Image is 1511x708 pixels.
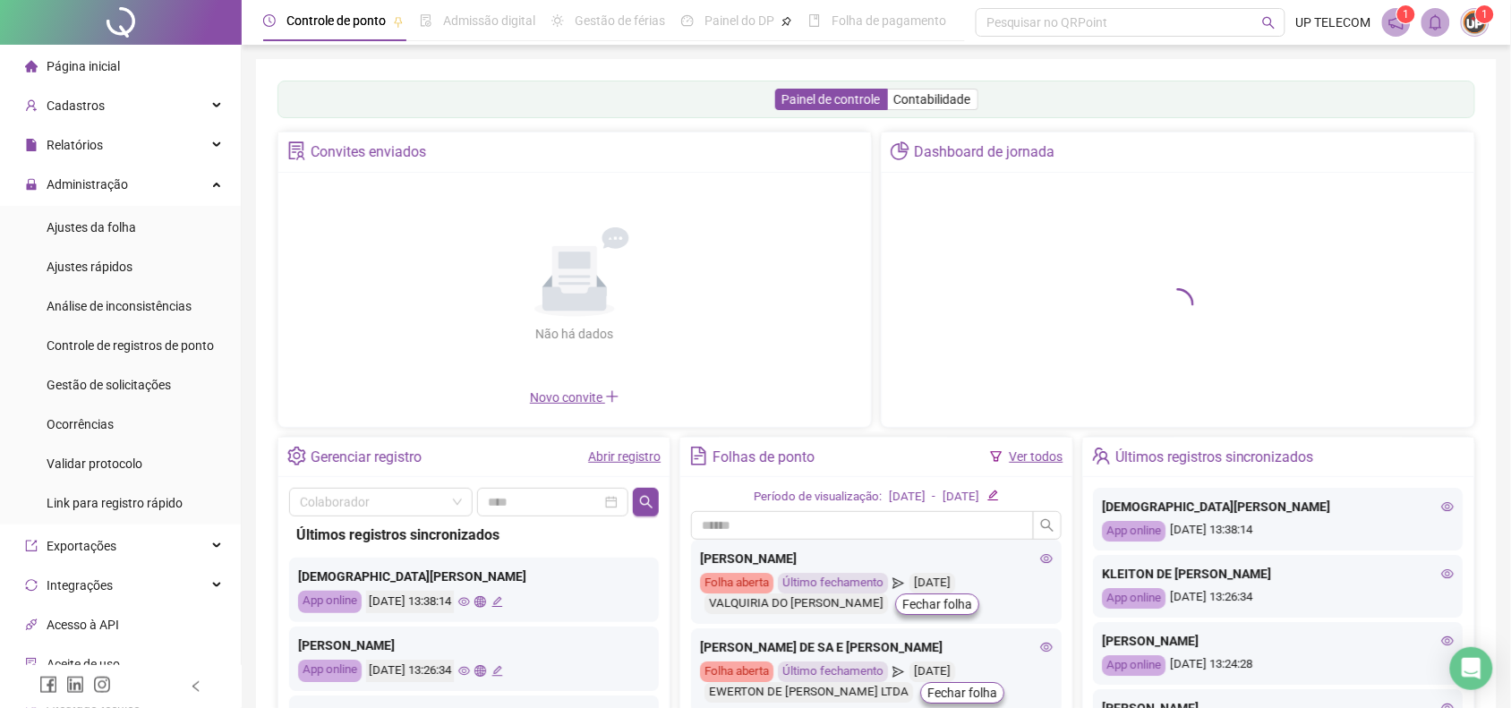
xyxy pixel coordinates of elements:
[474,596,486,608] span: global
[909,573,955,593] div: [DATE]
[778,661,888,682] div: Último fechamento
[296,524,652,546] div: Últimos registros sincronizados
[47,456,142,471] span: Validar protocolo
[1296,13,1371,32] span: UP TELECOM
[25,579,38,592] span: sync
[1103,655,1166,676] div: App online
[1160,286,1196,322] span: loading
[474,665,486,677] span: global
[1404,8,1410,21] span: 1
[47,378,171,392] span: Gestão de solicitações
[492,324,657,344] div: Não há dados
[1040,518,1054,533] span: search
[713,442,815,473] div: Folhas de ponto
[1092,447,1111,465] span: team
[1442,567,1455,580] span: eye
[47,496,183,510] span: Link para registro rápido
[1397,5,1415,23] sup: 1
[47,260,132,274] span: Ajustes rápidos
[1442,500,1455,513] span: eye
[458,596,470,608] span: eye
[700,637,1052,657] div: [PERSON_NAME] DE SA E [PERSON_NAME]
[1428,14,1444,30] span: bell
[25,178,38,191] span: lock
[311,442,422,473] div: Gerenciar registro
[754,488,882,507] div: Período de visualização:
[491,596,503,608] span: edit
[1010,449,1063,464] a: Ver todos
[25,658,38,670] span: audit
[781,16,792,27] span: pushpin
[47,618,119,632] span: Acesso à API
[1040,641,1053,653] span: eye
[530,390,619,405] span: Novo convite
[891,141,909,160] span: pie-chart
[443,13,535,28] span: Admissão digital
[39,676,57,694] span: facebook
[458,665,470,677] span: eye
[700,661,773,682] div: Folha aberta
[298,567,650,586] div: [DEMOGRAPHIC_DATA][PERSON_NAME]
[1115,442,1314,473] div: Últimos registros sincronizados
[889,488,926,507] div: [DATE]
[263,14,276,27] span: clock-circle
[1262,16,1276,30] span: search
[605,389,619,404] span: plus
[1450,647,1493,690] div: Open Intercom Messenger
[1103,521,1166,542] div: App online
[689,447,708,465] span: file-text
[287,447,306,465] span: setting
[933,488,936,507] div: -
[588,449,661,464] a: Abrir registro
[47,299,192,313] span: Análise de inconsistências
[1103,631,1455,651] div: [PERSON_NAME]
[1482,8,1489,21] span: 1
[47,338,214,353] span: Controle de registros de ponto
[892,661,904,682] span: send
[47,138,103,152] span: Relatórios
[25,618,38,631] span: api
[393,16,404,27] span: pushpin
[298,591,362,613] div: App online
[1442,635,1455,647] span: eye
[1103,655,1455,676] div: [DATE] 13:24:28
[832,13,946,28] span: Folha de pagamento
[420,14,432,27] span: file-done
[551,14,564,27] span: sun
[298,660,362,682] div: App online
[704,682,913,703] div: EWERTON DE [PERSON_NAME] LTDA
[25,60,38,73] span: home
[700,549,1052,568] div: [PERSON_NAME]
[286,13,386,28] span: Controle de ponto
[298,635,650,655] div: [PERSON_NAME]
[47,578,113,593] span: Integrações
[25,540,38,552] span: export
[1103,588,1455,609] div: [DATE] 13:26:34
[47,59,120,73] span: Página inicial
[1103,564,1455,584] div: KLEITON DE [PERSON_NAME]
[66,676,84,694] span: linkedin
[93,676,111,694] span: instagram
[902,594,972,614] span: Fechar folha
[25,139,38,151] span: file
[927,683,997,703] span: Fechar folha
[1388,14,1404,30] span: notification
[1462,9,1489,36] img: 3892
[190,680,202,693] span: left
[366,660,454,682] div: [DATE] 13:26:34
[909,661,955,682] div: [DATE]
[700,573,773,593] div: Folha aberta
[1103,497,1455,516] div: [DEMOGRAPHIC_DATA][PERSON_NAME]
[47,417,114,431] span: Ocorrências
[943,488,980,507] div: [DATE]
[1040,552,1053,565] span: eye
[704,593,888,614] div: VALQUIRIA DO [PERSON_NAME]
[778,573,888,593] div: Último fechamento
[366,591,454,613] div: [DATE] 13:38:14
[491,665,503,677] span: edit
[47,98,105,113] span: Cadastros
[782,92,881,107] span: Painel de controle
[311,137,426,167] div: Convites enviados
[287,141,306,160] span: solution
[895,593,979,615] button: Fechar folha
